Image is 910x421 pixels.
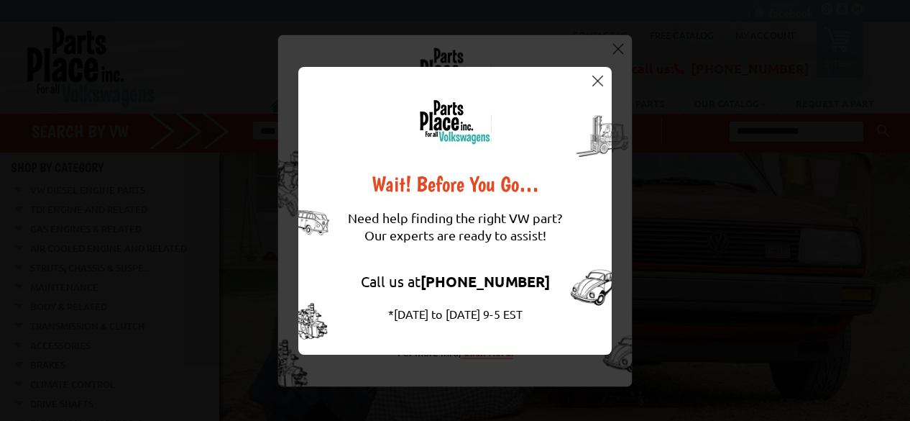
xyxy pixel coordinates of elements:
img: close [592,76,603,86]
img: logo [418,99,492,145]
a: Call us at[PHONE_NUMBER] [361,272,550,290]
div: Wait! Before You Go… [348,173,562,195]
div: *[DATE] to [DATE] 9-5 EST [348,305,562,322]
div: Need help finding the right VW part? Our experts are ready to assist! [348,195,562,258]
strong: [PHONE_NUMBER] [420,272,550,291]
